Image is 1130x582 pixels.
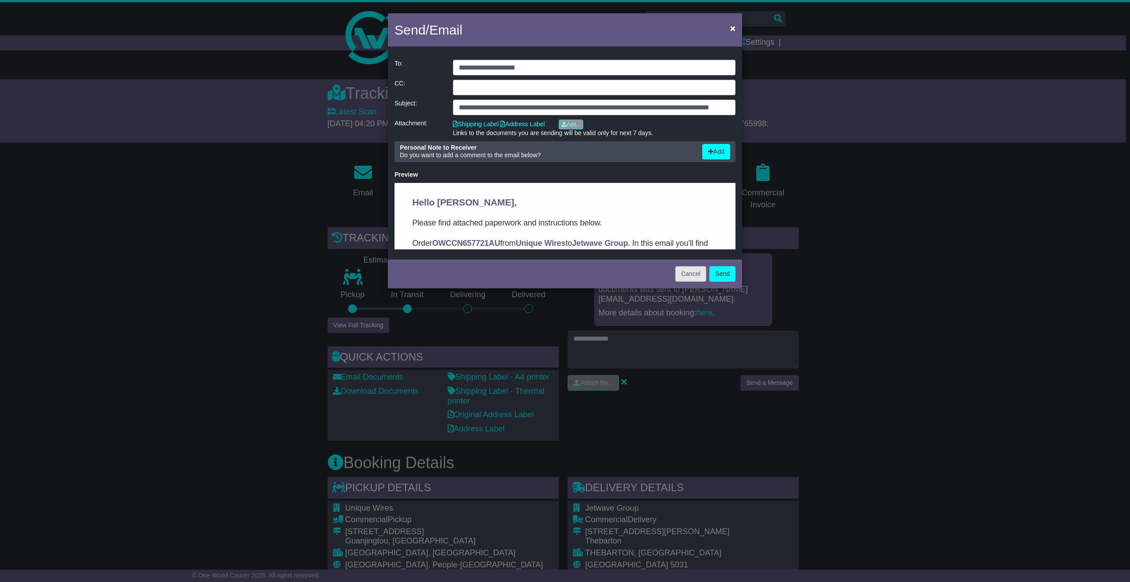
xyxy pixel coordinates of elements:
[500,120,545,128] a: Address Label
[395,171,735,178] div: Preview
[709,266,735,282] button: Send
[18,34,323,46] p: Please find attached paperwork and instructions below.
[390,120,449,137] div: Attachment:
[395,20,462,40] h4: Send/Email
[390,80,449,95] div: CC:
[675,266,706,282] button: Cancel
[453,129,735,137] div: Links to the documents you are sending will be valid only for next 7 days.
[121,56,171,65] strong: Unique Wires
[453,120,499,128] a: Shipping Label
[18,14,122,24] span: Hello [PERSON_NAME],
[730,23,735,33] span: ×
[395,144,698,159] div: Do you want to add a comment to the email below?
[18,54,323,79] p: Order from to . In this email you’ll find important information about your order, and what you ne...
[390,60,449,75] div: To:
[400,144,693,151] div: Personal Note to Receiver
[38,56,105,65] strong: OWCCN657721AU
[726,19,740,37] button: Close
[559,120,583,129] a: Add...
[702,144,730,159] button: Add
[178,56,233,65] strong: Jetwave Group
[390,100,449,115] div: Subject:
